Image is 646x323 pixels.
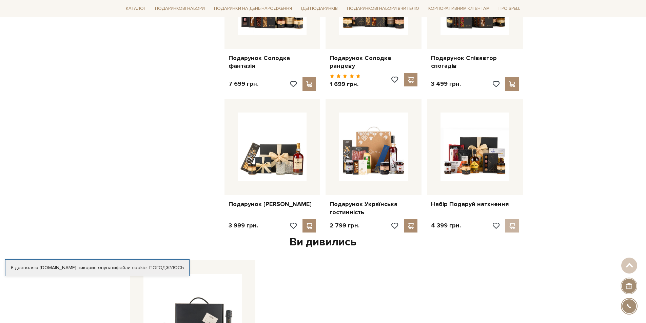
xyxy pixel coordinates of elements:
p: 4 399 грн. [431,222,461,229]
a: Каталог [123,3,149,14]
p: 3 999 грн. [229,222,258,229]
a: Набір Подаруй натхнення [431,200,519,208]
a: Подарунки на День народження [211,3,295,14]
div: Ви дивились [127,235,519,249]
a: Подарунок Співавтор спогадів [431,54,519,70]
p: 2 799 грн. [330,222,359,229]
p: 7 699 грн. [229,80,258,88]
a: Подарункові набори Вчителю [344,3,422,14]
a: Про Spell [496,3,523,14]
p: 1 699 грн. [330,80,360,88]
a: файли cookie [116,265,147,270]
a: Подарунок Українська гостинність [330,200,417,216]
a: Погоджуюсь [149,265,184,271]
a: Подарунок Солодке рандеву [330,54,417,70]
p: 3 499 грн. [431,80,461,88]
a: Ідеї подарунків [298,3,340,14]
a: Подарунок Солодка фантазія [229,54,316,70]
a: Подарунок [PERSON_NAME] [229,200,316,208]
a: Корпоративним клієнтам [426,3,492,14]
a: Подарункові набори [152,3,208,14]
div: Я дозволяю [DOMAIN_NAME] використовувати [5,265,189,271]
